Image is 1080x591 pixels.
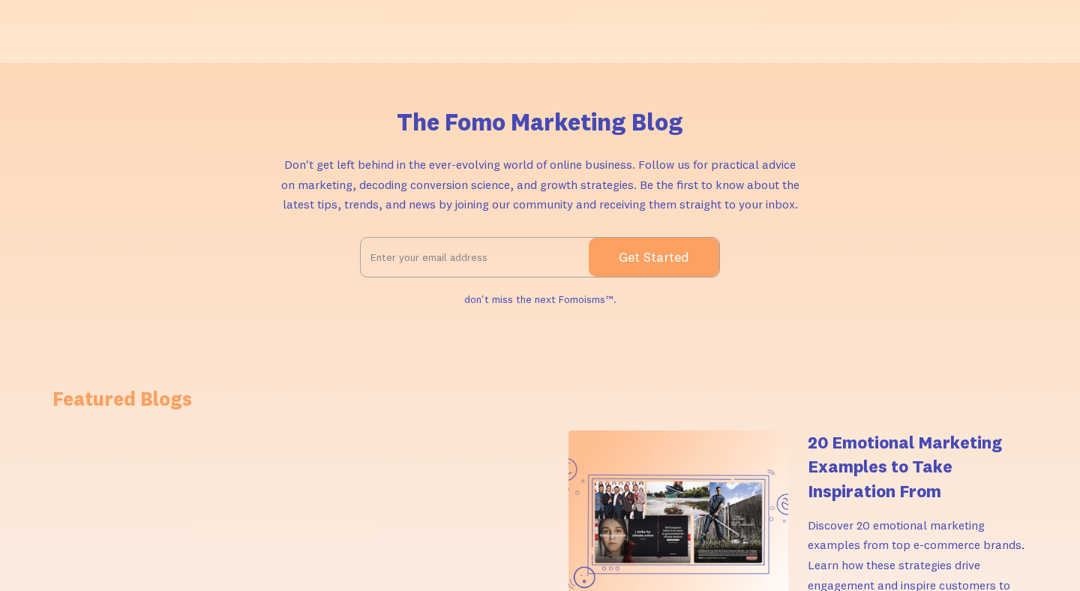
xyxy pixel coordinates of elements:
[397,108,683,136] h1: The Fomo Marketing Blog
[361,238,589,276] input: Enter your email address
[52,385,1027,412] h1: Featured Blogs
[360,237,720,277] form: Email Form 2
[589,238,719,277] input: Get Started
[808,430,1027,503] h4: 20 Emotional Marketing Examples to Take Inspiration From
[464,289,616,310] div: don't miss the next Fomoisms™.
[277,154,802,214] p: Don't get left behind in the ever-evolving world of online business. Follow us for practical advi...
